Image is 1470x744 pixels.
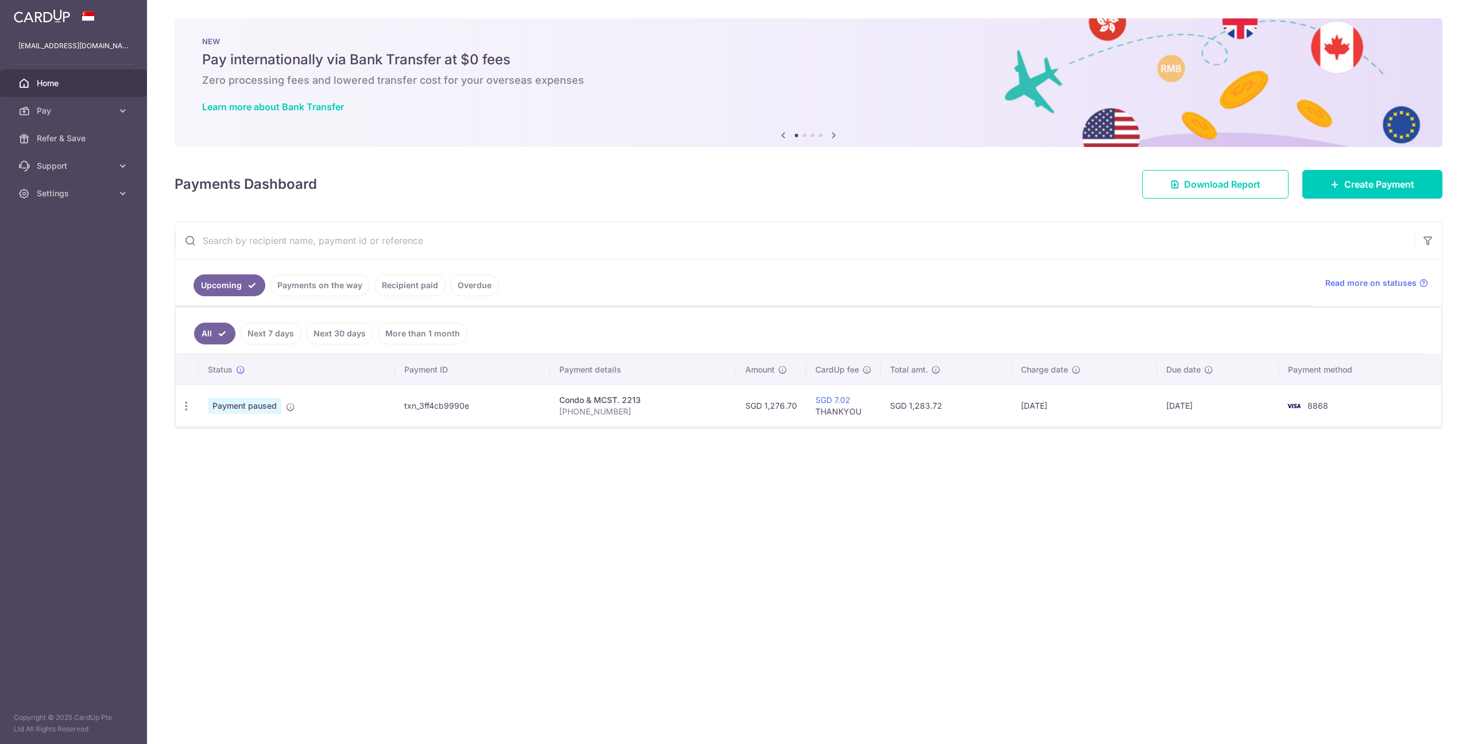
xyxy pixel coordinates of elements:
span: Create Payment [1344,177,1414,191]
a: Recipient paid [374,274,446,296]
img: CardUp [14,9,70,23]
a: Upcoming [194,274,265,296]
span: Download Report [1184,177,1260,191]
p: NEW [202,37,1415,46]
span: CardUp fee [815,364,859,375]
a: SGD 7.02 [815,395,850,405]
span: Home [37,77,113,89]
td: [DATE] [1012,385,1157,427]
span: Total amt. [890,364,928,375]
span: Status [208,364,233,375]
span: Pay [37,105,113,117]
span: Support [37,160,113,172]
th: Payment ID [395,355,550,385]
p: [PHONE_NUMBER] [559,406,727,417]
p: [EMAIL_ADDRESS][DOMAIN_NAME] [18,40,129,52]
span: Due date [1166,364,1201,375]
td: txn_3ff4cb9990e [395,385,550,427]
a: Learn more about Bank Transfer [202,101,344,113]
a: Create Payment [1302,170,1442,199]
td: SGD 1,276.70 [736,385,806,427]
span: Refer & Save [37,133,113,144]
span: Payment paused [208,398,281,414]
a: Download Report [1142,170,1289,199]
img: Bank transfer banner [175,18,1442,147]
div: Condo & MCST. 2213 [559,394,727,406]
a: Next 7 days [240,323,301,344]
td: THANKYOU [806,385,881,427]
td: [DATE] [1157,385,1279,427]
td: SGD 1,283.72 [881,385,1012,427]
input: Search by recipient name, payment id or reference [175,222,1414,259]
span: Charge date [1021,364,1068,375]
th: Payment method [1279,355,1441,385]
a: Payments on the way [270,274,370,296]
span: 8868 [1307,401,1328,410]
span: Settings [37,188,113,199]
a: All [194,323,235,344]
a: Read more on statuses [1325,277,1428,289]
th: Payment details [550,355,736,385]
span: Amount [745,364,775,375]
h4: Payments Dashboard [175,174,317,195]
span: Read more on statuses [1325,277,1417,289]
a: Overdue [450,274,499,296]
h5: Pay internationally via Bank Transfer at $0 fees [202,51,1415,69]
a: More than 1 month [378,323,467,344]
img: Bank Card [1282,399,1305,413]
a: Next 30 days [306,323,373,344]
h6: Zero processing fees and lowered transfer cost for your overseas expenses [202,73,1415,87]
